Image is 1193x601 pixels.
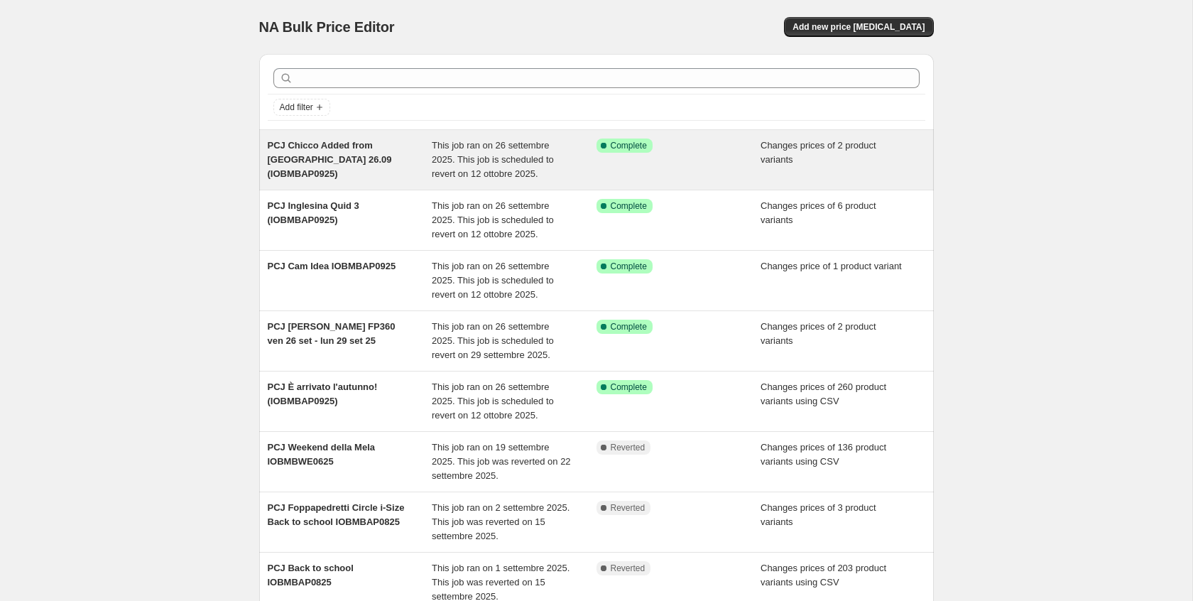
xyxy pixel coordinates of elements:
span: Changes prices of 3 product variants [761,502,876,527]
span: Changes prices of 2 product variants [761,321,876,346]
span: PCJ Back to school IOBMBAP0825 [268,563,354,588]
span: This job ran on 26 settembre 2025. This job is scheduled to revert on 12 ottobre 2025. [432,200,554,239]
span: Complete [611,200,647,212]
span: PCJ Chicco Added from [GEOGRAPHIC_DATA] 26.09 (IOBMBAP0925) [268,140,392,179]
span: PCJ Cam Idea IOBMBAP0925 [268,261,396,271]
span: Changes prices of 6 product variants [761,200,876,225]
span: Complete [611,321,647,332]
span: Add new price [MEDICAL_DATA] [792,21,925,33]
span: PCJ Foppapedretti Circle i-Size Back to school IOBMBAP0825 [268,502,405,527]
span: PCJ Inglesina Quid 3 (IOBMBAP0925) [268,200,359,225]
span: PCJ È arrivato l'autunno! (IOBMBAP0925) [268,381,378,406]
span: Changes price of 1 product variant [761,261,902,271]
button: Add filter [273,99,330,116]
button: Add new price [MEDICAL_DATA] [784,17,933,37]
span: This job ran on 26 settembre 2025. This job is scheduled to revert on 12 ottobre 2025. [432,261,554,300]
span: NA Bulk Price Editor [259,19,395,35]
span: Changes prices of 260 product variants using CSV [761,381,886,406]
span: Complete [611,261,647,272]
span: Changes prices of 203 product variants using CSV [761,563,886,588]
span: This job ran on 26 settembre 2025. This job is scheduled to revert on 12 ottobre 2025. [432,381,554,421]
span: Add filter [280,102,313,113]
span: This job ran on 26 settembre 2025. This job is scheduled to revert on 29 settembre 2025. [432,321,554,360]
span: This job ran on 26 settembre 2025. This job is scheduled to revert on 12 ottobre 2025. [432,140,554,179]
span: Reverted [611,563,645,574]
span: This job ran on 2 settembre 2025. This job was reverted on 15 settembre 2025. [432,502,570,541]
span: PCJ Weekend della Mela IOBMBWE0625 [268,442,376,467]
span: Changes prices of 136 product variants using CSV [761,442,886,467]
span: Complete [611,140,647,151]
span: Complete [611,381,647,393]
span: Reverted [611,502,645,514]
span: This job ran on 19 settembre 2025. This job was reverted on 22 settembre 2025. [432,442,571,481]
span: Reverted [611,442,645,453]
span: PCJ [PERSON_NAME] FP360 ven 26 set - lun 29 set 25 [268,321,396,346]
span: Changes prices of 2 product variants [761,140,876,165]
